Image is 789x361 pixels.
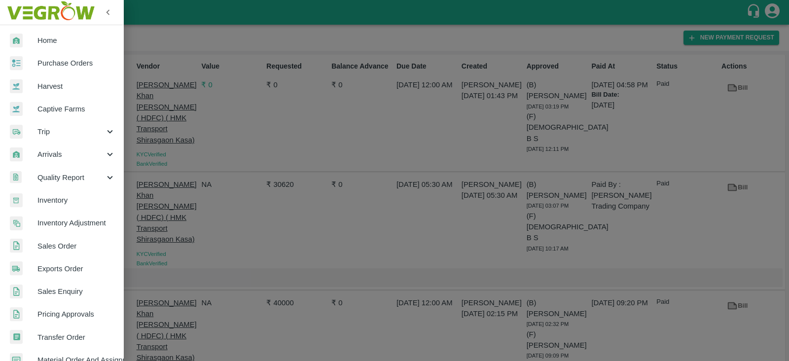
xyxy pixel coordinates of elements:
[10,239,23,253] img: sales
[37,309,115,320] span: Pricing Approvals
[37,58,115,69] span: Purchase Orders
[10,56,23,71] img: reciept
[10,193,23,208] img: whInventory
[10,171,22,183] img: qualityReport
[10,102,23,116] img: harvest
[10,285,23,299] img: sales
[37,217,115,228] span: Inventory Adjustment
[10,261,23,276] img: shipments
[37,241,115,252] span: Sales Order
[37,263,115,274] span: Exports Order
[37,35,115,46] span: Home
[37,104,115,114] span: Captive Farms
[10,330,23,344] img: whTransfer
[37,81,115,92] span: Harvest
[10,147,23,162] img: whArrival
[10,79,23,94] img: harvest
[10,216,23,230] img: inventory
[37,286,115,297] span: Sales Enquiry
[37,126,105,137] span: Trip
[37,149,105,160] span: Arrivals
[37,172,105,183] span: Quality Report
[10,34,23,48] img: whArrival
[10,307,23,322] img: sales
[37,195,115,206] span: Inventory
[10,125,23,139] img: delivery
[37,332,115,343] span: Transfer Order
